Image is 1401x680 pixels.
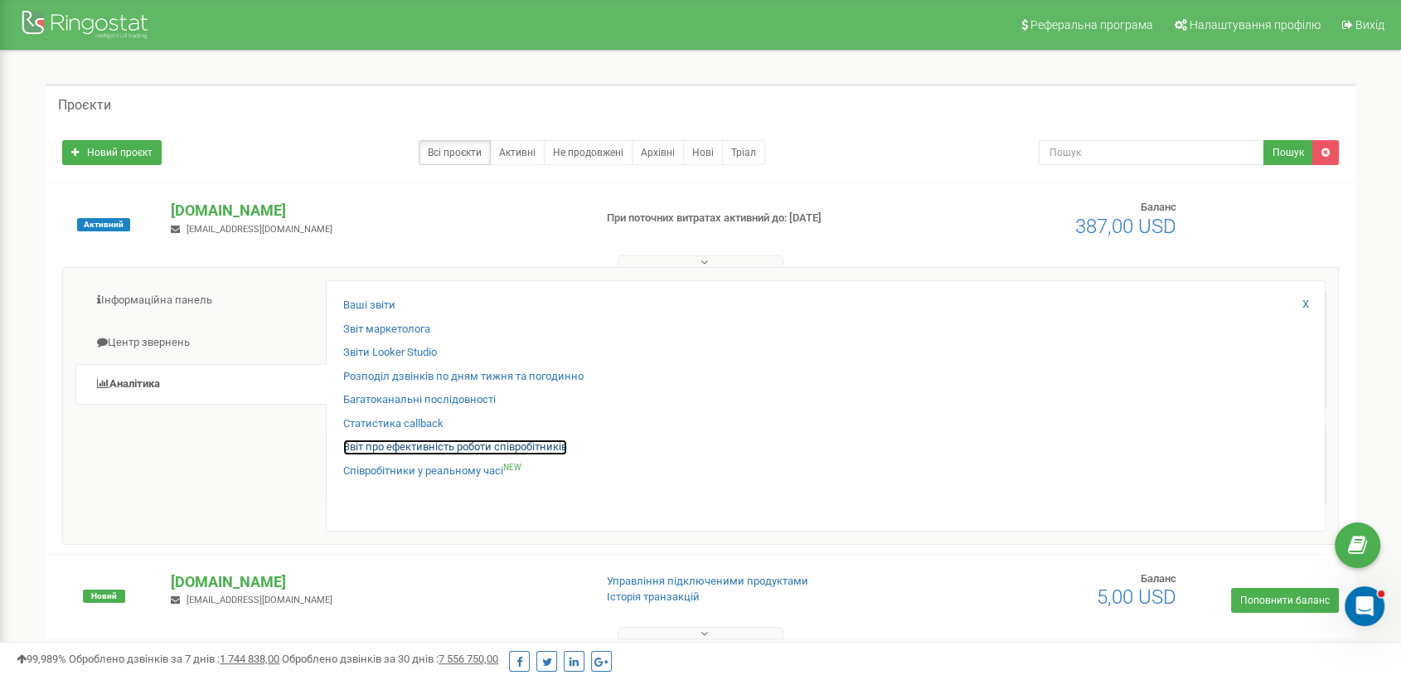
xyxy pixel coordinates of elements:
[1141,201,1176,213] span: Баланс
[171,571,579,593] p: [DOMAIN_NAME]
[1030,18,1153,32] span: Реферальна програма
[1231,588,1339,613] a: Поповнити баланс
[75,323,327,363] a: Центр звернень
[83,590,125,603] span: Новий
[69,653,279,665] span: Оброблено дзвінків за 7 днів :
[75,364,327,405] a: Аналiтика
[343,322,430,338] a: Звіт маркетолога
[544,140,633,165] a: Не продовжені
[62,140,162,165] a: Новий проєкт
[632,140,684,165] a: Архівні
[343,369,584,385] a: Розподіл дзвінків по дням тижня та погодинно
[343,298,395,313] a: Ваші звіти
[75,280,327,321] a: Інформаційна панель
[607,590,700,603] a: Історія транзакцій
[1141,572,1176,585] span: Баланс
[343,464,521,479] a: Співробітники у реальному часіNEW
[343,440,567,455] a: Звіт про ефективність роботи співробітників
[1355,18,1384,32] span: Вихід
[439,653,498,665] u: 7 556 750,00
[1263,140,1313,165] button: Пошук
[1097,585,1176,609] span: 5,00 USD
[343,416,444,432] a: Статистика callback
[343,345,437,361] a: Звіти Looker Studio
[187,595,332,605] span: [EMAIL_ADDRESS][DOMAIN_NAME]
[607,211,908,226] p: При поточних витратах активний до: [DATE]
[220,653,279,665] u: 1 744 838,00
[722,140,765,165] a: Тріал
[503,463,521,472] sup: NEW
[58,98,111,113] h5: Проєкти
[683,140,723,165] a: Нові
[1190,18,1321,32] span: Налаштування профілю
[282,653,498,665] span: Оброблено дзвінків за 30 днів :
[1345,586,1384,626] iframe: Intercom live chat
[343,392,496,408] a: Багатоканальні послідовності
[17,653,66,665] span: 99,989%
[607,575,808,587] a: Управління підключеними продуктами
[1302,297,1309,313] a: X
[1075,215,1176,238] span: 387,00 USD
[187,224,332,235] span: [EMAIL_ADDRESS][DOMAIN_NAME]
[77,218,130,231] span: Активний
[171,200,579,221] p: [DOMAIN_NAME]
[419,140,491,165] a: Всі проєкти
[490,140,545,165] a: Активні
[1039,140,1265,165] input: Пошук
